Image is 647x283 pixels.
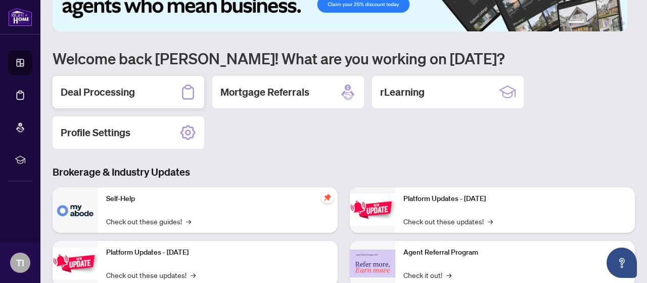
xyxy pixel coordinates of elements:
[350,250,395,277] img: Agent Referral Program
[191,269,196,280] span: →
[61,85,135,99] h2: Deal Processing
[403,193,627,205] p: Platform Updates - [DATE]
[403,247,627,258] p: Agent Referral Program
[53,248,98,279] img: Platform Updates - September 16, 2025
[16,256,24,270] span: TI
[607,248,637,278] button: Open asap
[106,216,191,227] a: Check out these guides!→
[613,21,617,25] button: 5
[488,216,493,227] span: →
[53,49,635,68] h1: Welcome back [PERSON_NAME]! What are you working on [DATE]?
[106,269,196,280] a: Check out these updates!→
[53,187,98,233] img: Self-Help
[220,85,309,99] h2: Mortgage Referrals
[106,193,330,205] p: Self-Help
[605,21,609,25] button: 4
[403,269,451,280] a: Check it out!→
[8,8,32,26] img: logo
[321,191,334,204] span: pushpin
[568,21,584,25] button: 1
[186,216,191,227] span: →
[588,21,592,25] button: 2
[106,247,330,258] p: Platform Updates - [DATE]
[53,165,635,179] h3: Brokerage & Industry Updates
[446,269,451,280] span: →
[596,21,600,25] button: 3
[621,21,625,25] button: 6
[61,126,130,140] h2: Profile Settings
[380,85,425,99] h2: rLearning
[403,216,493,227] a: Check out these updates!→
[350,194,395,226] img: Platform Updates - June 23, 2025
